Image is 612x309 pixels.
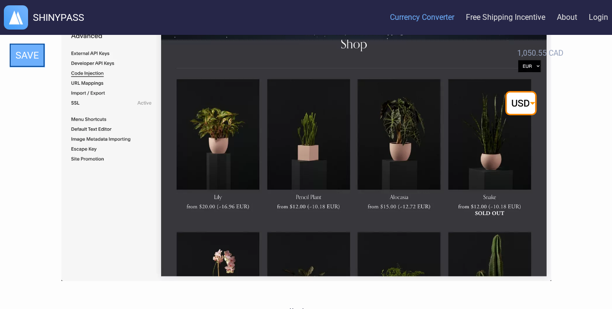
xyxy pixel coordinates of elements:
[390,3,454,32] a: Currency Converter
[557,3,577,32] a: About
[589,3,608,32] a: Login
[10,44,45,67] button: SAVE
[517,48,564,58] div: 1,050.55 CAD
[466,3,545,32] a: Free Shipping Incentive
[33,12,84,23] h1: SHINYPASS
[4,5,28,30] img: logo.webp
